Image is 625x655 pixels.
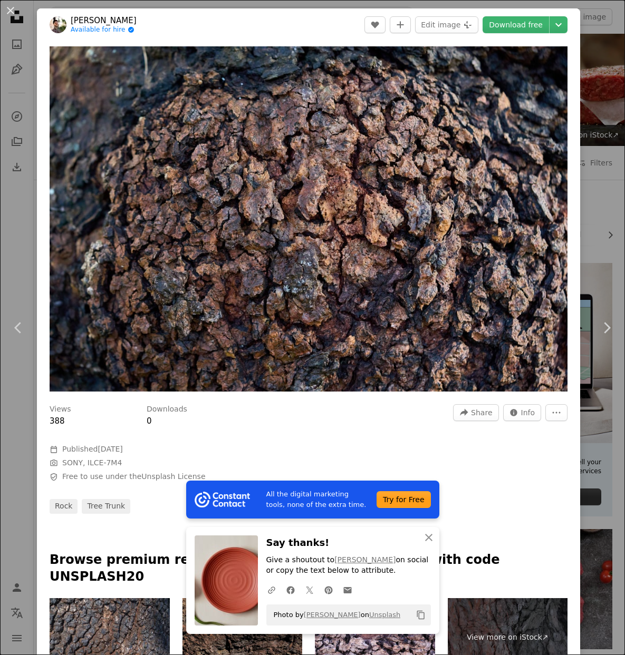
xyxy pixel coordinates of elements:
[268,607,401,623] span: Photo by on
[415,16,478,33] button: Edit image
[390,16,411,33] button: Add to Collection
[50,16,66,33] img: Go to Gaurav Kumar's profile
[82,499,130,514] a: tree trunk
[98,445,122,453] time: August 5, 2025 at 4:05:31 AM EDT
[62,458,122,468] button: SONY, ILCE-7M4
[319,579,338,600] a: Share on Pinterest
[545,404,568,421] button: More Actions
[266,489,369,510] span: All the digital marketing tools, none of the extra time.
[550,16,568,33] button: Choose download size
[50,416,65,426] span: 388
[186,481,439,519] a: All the digital marketing tools, none of the extra time.Try for Free
[266,555,431,576] p: Give a shoutout to on social or copy the text below to attribute.
[50,46,568,392] img: The image shows a close-up of tree bark.
[62,445,123,453] span: Published
[588,277,625,378] a: Next
[364,16,386,33] button: Like
[141,472,205,481] a: Unsplash License
[483,16,549,33] a: Download free
[521,405,535,421] span: Info
[471,405,492,421] span: Share
[281,579,300,600] a: Share on Facebook
[266,535,431,551] h3: Say thanks!
[195,492,250,507] img: file-1754318165549-24bf788d5b37
[412,606,430,624] button: Copy to clipboard
[300,579,319,600] a: Share on Twitter
[50,499,78,514] a: rock
[71,26,137,34] a: Available for hire
[369,611,400,619] a: Unsplash
[453,404,498,421] button: Share this image
[50,46,568,392] button: Zoom in on this image
[377,491,430,508] div: Try for Free
[62,472,206,482] span: Free to use under the
[50,404,71,415] h3: Views
[147,416,152,426] span: 0
[147,404,187,415] h3: Downloads
[334,555,396,564] a: [PERSON_NAME]
[338,579,357,600] a: Share over email
[304,611,361,619] a: [PERSON_NAME]
[503,404,542,421] button: Stats about this image
[71,15,137,26] a: [PERSON_NAME]
[50,552,568,585] p: Browse premium related images on iStock | Save 20% with code UNSPLASH20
